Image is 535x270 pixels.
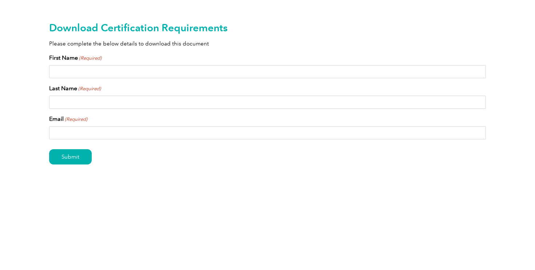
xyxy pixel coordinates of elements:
span: (Required) [78,85,101,92]
label: First Name [49,53,102,62]
h2: Download Certification Requirements [49,22,486,33]
label: Last Name [49,84,101,93]
span: (Required) [79,55,102,62]
input: Submit [49,149,92,164]
label: Email [49,115,87,123]
span: (Required) [64,116,88,123]
p: Please complete the below details to download this document [49,40,486,48]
